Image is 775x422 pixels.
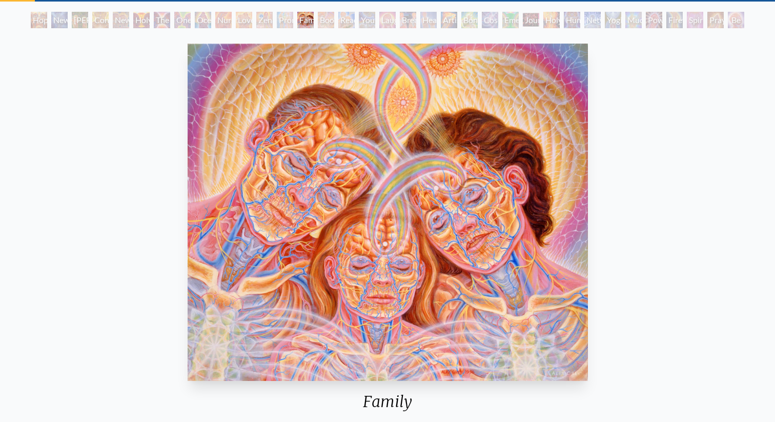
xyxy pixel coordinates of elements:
[564,12,580,28] div: Human Geometry
[338,12,355,28] div: Reading
[543,12,560,28] div: Holy Fire
[728,12,744,28] div: Be a Good Human Being
[256,12,273,28] div: Zena Lotus
[297,12,314,28] div: Family
[31,12,47,28] div: Hope
[523,12,539,28] div: Journey of the Wounded Healer
[277,12,293,28] div: Promise
[379,12,396,28] div: Laughing Man
[666,12,683,28] div: Firewalking
[92,12,109,28] div: Contemplation
[441,12,457,28] div: Artist's Hand
[687,12,703,28] div: Spirit Animates the Flesh
[359,12,375,28] div: Young & Old
[584,12,601,28] div: Networks
[183,392,592,419] div: Family
[400,12,416,28] div: Breathing
[215,12,232,28] div: Nursing
[625,12,642,28] div: Mudra
[707,12,724,28] div: Praying Hands
[133,12,150,28] div: Holy Grail
[420,12,437,28] div: Healing
[195,12,211,28] div: Ocean of Love Bliss
[236,12,252,28] div: Love Circuit
[461,12,478,28] div: Bond
[154,12,170,28] div: The Kiss
[482,12,498,28] div: Cosmic Lovers
[113,12,129,28] div: New Man New Woman
[174,12,191,28] div: One Taste
[318,12,334,28] div: Boo-boo
[188,44,588,381] img: Family-1996-Alex-Grey-watermarked.jpg
[51,12,68,28] div: New Man [DEMOGRAPHIC_DATA]: [DEMOGRAPHIC_DATA] Mind
[72,12,88,28] div: [PERSON_NAME] & Eve
[502,12,519,28] div: Emerald Grail
[646,12,662,28] div: Power to the Peaceful
[605,12,621,28] div: Yogi & the Möbius Sphere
